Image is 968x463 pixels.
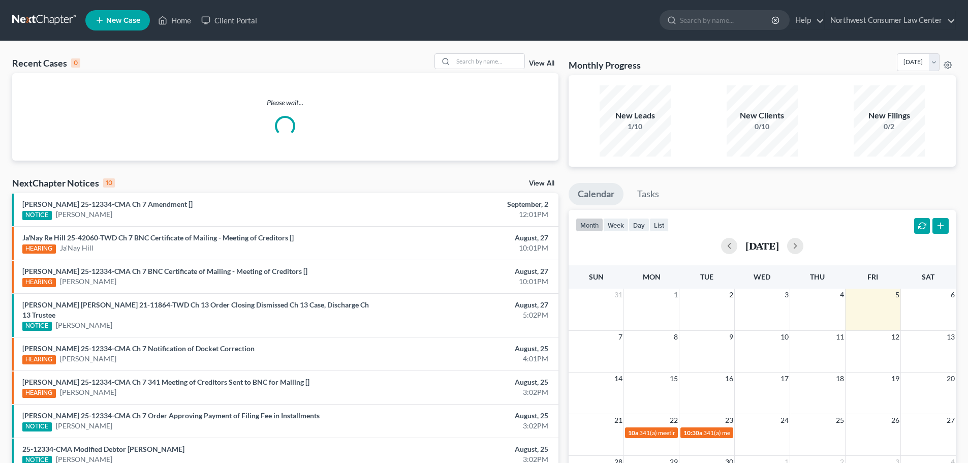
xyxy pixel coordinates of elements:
[600,110,671,121] div: New Leads
[106,17,140,24] span: New Case
[890,373,900,385] span: 19
[639,429,737,437] span: 341(a) meeting for [PERSON_NAME]
[835,331,845,343] span: 11
[453,54,524,69] input: Search by name...
[380,276,548,287] div: 10:01PM
[60,276,116,287] a: [PERSON_NAME]
[22,411,320,420] a: [PERSON_NAME] 25-12334-CMA Ch 7 Order Approving Payment of Filing Fee in Installments
[22,200,193,208] a: [PERSON_NAME] 25-12334-CMA Ch 7 Amendment []
[380,421,548,431] div: 3:02PM
[649,218,669,232] button: list
[380,377,548,387] div: August, 25
[683,429,702,437] span: 10:30a
[71,58,80,68] div: 0
[380,387,548,397] div: 3:02PM
[727,121,798,132] div: 0/10
[946,331,956,343] span: 13
[22,445,184,453] a: 25-12334-CMA Modified Debtor [PERSON_NAME]
[779,373,790,385] span: 17
[629,218,649,232] button: day
[60,387,116,397] a: [PERSON_NAME]
[839,289,845,301] span: 4
[22,244,56,254] div: HEARING
[12,177,115,189] div: NextChapter Notices
[380,199,548,209] div: September, 2
[950,289,956,301] span: 6
[22,389,56,398] div: HEARING
[700,272,713,281] span: Tue
[613,373,623,385] span: 14
[529,180,554,187] a: View All
[380,300,548,310] div: August, 27
[56,209,112,220] a: [PERSON_NAME]
[890,331,900,343] span: 12
[728,331,734,343] span: 9
[22,211,52,220] div: NOTICE
[589,272,604,281] span: Sun
[617,331,623,343] span: 7
[867,272,878,281] span: Fri
[669,414,679,426] span: 22
[380,209,548,220] div: 12:01PM
[779,331,790,343] span: 10
[703,429,815,437] span: 341(a) meeting for [GEOGRAPHIC_DATA]
[673,289,679,301] span: 1
[22,278,56,287] div: HEARING
[380,344,548,354] div: August, 25
[603,218,629,232] button: week
[779,414,790,426] span: 24
[380,310,548,320] div: 5:02PM
[745,240,779,251] h2: [DATE]
[946,414,956,426] span: 27
[380,233,548,243] div: August, 27
[12,98,558,108] p: Please wait...
[790,11,824,29] a: Help
[56,421,112,431] a: [PERSON_NAME]
[569,183,623,205] a: Calendar
[22,300,369,319] a: [PERSON_NAME] [PERSON_NAME] 21-11864-TWD Ch 13 Order Closing Dismissed Ch 13 Case, Discharge Ch 1...
[613,289,623,301] span: 31
[680,11,773,29] input: Search by name...
[854,121,925,132] div: 0/2
[569,59,641,71] h3: Monthly Progress
[835,414,845,426] span: 25
[529,60,554,67] a: View All
[22,322,52,331] div: NOTICE
[673,331,679,343] span: 8
[22,378,309,386] a: [PERSON_NAME] 25-12334-CMA Ch 7 341 Meeting of Creditors Sent to BNC for Mailing []
[22,344,255,353] a: [PERSON_NAME] 25-12334-CMA Ch 7 Notification of Docket Correction
[854,110,925,121] div: New Filings
[22,422,52,431] div: NOTICE
[724,373,734,385] span: 16
[628,429,638,437] span: 10a
[600,121,671,132] div: 1/10
[628,183,668,205] a: Tasks
[728,289,734,301] span: 2
[22,267,307,275] a: [PERSON_NAME] 25-12334-CMA Ch 7 BNC Certificate of Mailing - Meeting of Creditors []
[380,411,548,421] div: August, 25
[380,354,548,364] div: 4:01PM
[153,11,196,29] a: Home
[380,266,548,276] div: August, 27
[380,243,548,253] div: 10:01PM
[56,320,112,330] a: [PERSON_NAME]
[669,373,679,385] span: 15
[103,178,115,188] div: 10
[922,272,934,281] span: Sat
[810,272,825,281] span: Thu
[724,414,734,426] span: 23
[825,11,955,29] a: Northwest Consumer Law Center
[12,57,80,69] div: Recent Cases
[380,444,548,454] div: August, 25
[784,289,790,301] span: 3
[890,414,900,426] span: 26
[835,373,845,385] span: 18
[60,243,93,253] a: Ja'Nay Hill
[727,110,798,121] div: New Clients
[60,354,116,364] a: [PERSON_NAME]
[576,218,603,232] button: month
[196,11,262,29] a: Client Portal
[643,272,661,281] span: Mon
[894,289,900,301] span: 5
[613,414,623,426] span: 21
